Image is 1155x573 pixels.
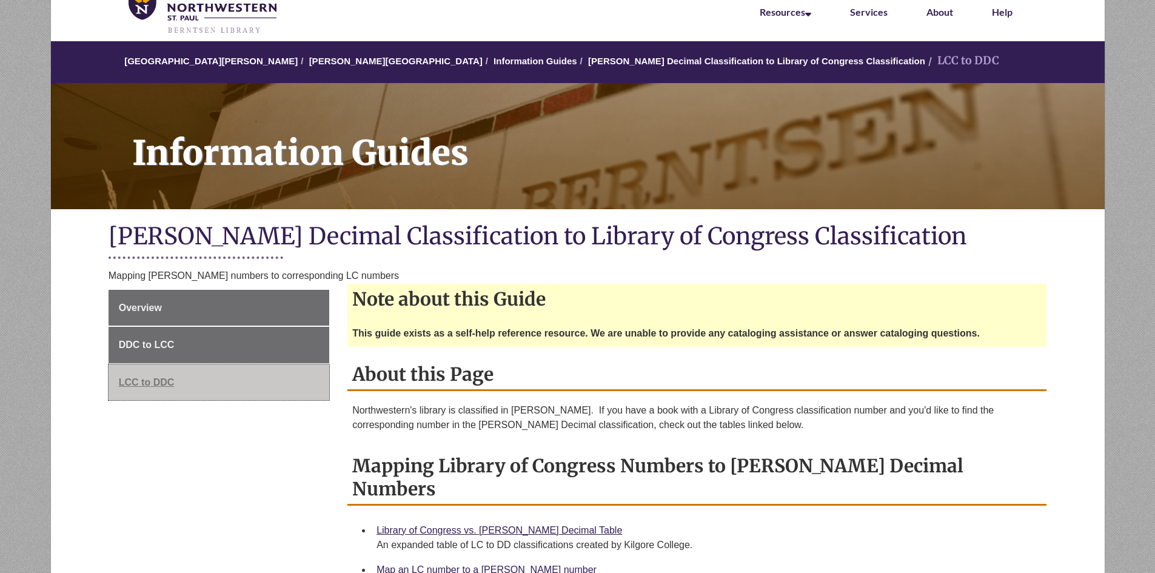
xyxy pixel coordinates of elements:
h1: [PERSON_NAME] Decimal Classification to Library of Congress Classification [109,221,1047,253]
a: Information Guides [494,56,577,66]
a: [PERSON_NAME] Decimal Classification to Library of Congress Classification [588,56,925,66]
h2: Mapping Library of Congress Numbers to [PERSON_NAME] Decimal Numbers [347,451,1046,506]
a: Services [850,6,888,18]
li: LCC to DDC [925,52,999,70]
h2: About this Page [347,359,1046,391]
a: Overview [109,290,329,326]
a: LCC to DDC [109,364,329,401]
a: Information Guides [51,83,1105,209]
a: Resources [760,6,811,18]
h2: Note about this Guide [347,284,1046,314]
span: Mapping [PERSON_NAME] numbers to corresponding LC numbers [109,270,399,281]
a: [PERSON_NAME][GEOGRAPHIC_DATA] [309,56,483,66]
a: Library of Congress vs. [PERSON_NAME] Decimal Table [377,525,622,535]
p: Northwestern's library is classified in [PERSON_NAME]. If you have a book with a Library of Congr... [352,403,1042,432]
span: Overview [119,303,162,313]
h1: Information Guides [119,83,1105,193]
div: An expanded table of LC to DD classifications created by Kilgore College. [377,538,1037,552]
div: Guide Page Menu [109,290,329,401]
a: DDC to LCC [109,327,329,363]
strong: This guide exists as a self-help reference resource. We are unable to provide any cataloging assi... [352,328,980,338]
a: [GEOGRAPHIC_DATA][PERSON_NAME] [124,56,298,66]
span: LCC to DDC [119,377,175,387]
a: About [926,6,953,18]
span: DDC to LCC [119,340,175,350]
a: Help [992,6,1013,18]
